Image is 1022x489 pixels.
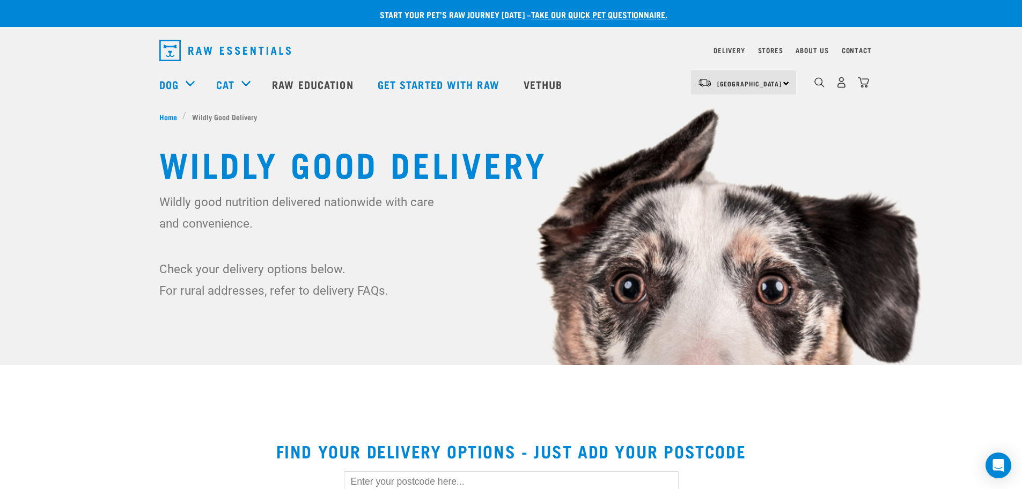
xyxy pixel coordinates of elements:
a: Home [159,111,183,122]
span: Home [159,111,177,122]
span: [GEOGRAPHIC_DATA] [717,82,782,85]
a: Get started with Raw [367,63,513,106]
img: user.png [836,77,847,88]
a: Contact [842,48,872,52]
img: van-moving.png [697,78,712,87]
nav: breadcrumbs [159,111,863,122]
a: take our quick pet questionnaire. [531,12,667,17]
h1: Wildly Good Delivery [159,144,863,183]
a: About Us [796,48,828,52]
a: Raw Education [261,63,366,106]
a: Dog [159,76,179,92]
a: Stores [758,48,783,52]
img: home-icon@2x.png [858,77,869,88]
p: Check your delivery options below. For rural addresses, refer to delivery FAQs. [159,258,441,301]
h2: Find your delivery options - just add your postcode [13,441,1009,461]
div: Open Intercom Messenger [986,452,1011,478]
img: Raw Essentials Logo [159,40,291,61]
a: Cat [216,76,234,92]
a: Vethub [513,63,576,106]
nav: dropdown navigation [151,35,872,65]
a: Delivery [714,48,745,52]
img: home-icon-1@2x.png [814,77,825,87]
p: Wildly good nutrition delivered nationwide with care and convenience. [159,191,441,234]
